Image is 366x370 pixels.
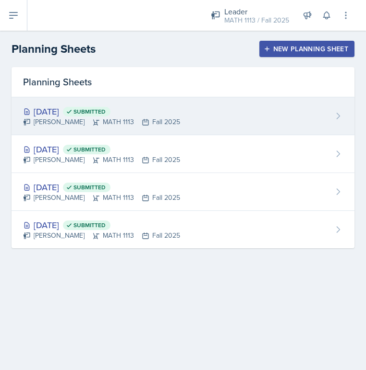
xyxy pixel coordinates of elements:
div: Planning Sheets [12,67,354,97]
a: [DATE] Submitted [PERSON_NAME]MATH 1113Fall 2025 [12,173,354,211]
div: MATH 1113 / Fall 2025 [224,15,289,25]
span: Submitted [73,108,106,116]
span: Submitted [73,146,106,153]
div: [DATE] [23,105,180,118]
div: Leader [224,6,289,17]
button: New Planning Sheet [259,41,354,57]
span: Submitted [73,184,106,191]
a: [DATE] Submitted [PERSON_NAME]MATH 1113Fall 2025 [12,97,354,135]
div: New Planning Sheet [266,45,348,53]
a: [DATE] Submitted [PERSON_NAME]MATH 1113Fall 2025 [12,211,354,248]
div: [PERSON_NAME] MATH 1113 Fall 2025 [23,155,180,165]
div: [DATE] [23,143,180,156]
span: Submitted [73,221,106,229]
div: [PERSON_NAME] MATH 1113 Fall 2025 [23,231,180,241]
div: [PERSON_NAME] MATH 1113 Fall 2025 [23,117,180,127]
div: [PERSON_NAME] MATH 1113 Fall 2025 [23,193,180,203]
div: [DATE] [23,219,180,231]
a: [DATE] Submitted [PERSON_NAME]MATH 1113Fall 2025 [12,135,354,173]
div: [DATE] [23,181,180,194]
h2: Planning Sheets [12,40,96,58]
